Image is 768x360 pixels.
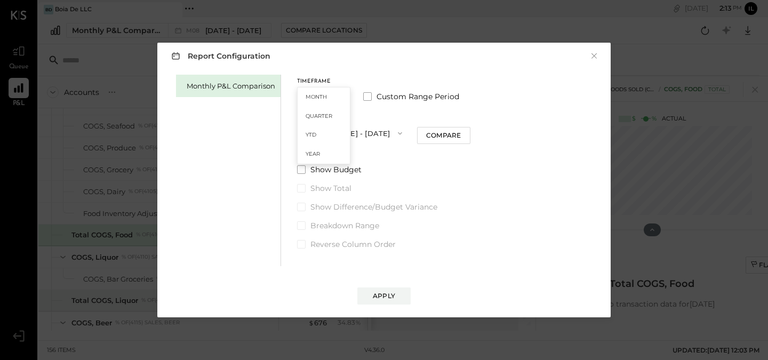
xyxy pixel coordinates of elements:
span: Show Budget [310,164,362,175]
span: Breakdown Range [310,220,379,231]
span: Quarter [306,113,332,119]
div: Timeframe [297,79,350,84]
div: Compare [426,131,461,140]
span: YTD [306,131,316,138]
h3: Report Configuration [169,49,270,62]
div: Monthly P&L Comparison [187,81,275,91]
span: Month [306,93,327,100]
div: Range [297,115,410,121]
span: Show Difference/Budget Variance [310,202,437,212]
span: Custom Range Period [377,91,459,102]
button: × [589,51,599,61]
span: Year [306,150,320,157]
span: Show Total [310,183,351,194]
button: M08[DATE] - [DATE] [297,123,410,143]
button: Compare [417,127,470,144]
button: Apply [357,287,411,305]
div: Apply [373,291,395,300]
span: Reverse Column Order [310,239,396,250]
